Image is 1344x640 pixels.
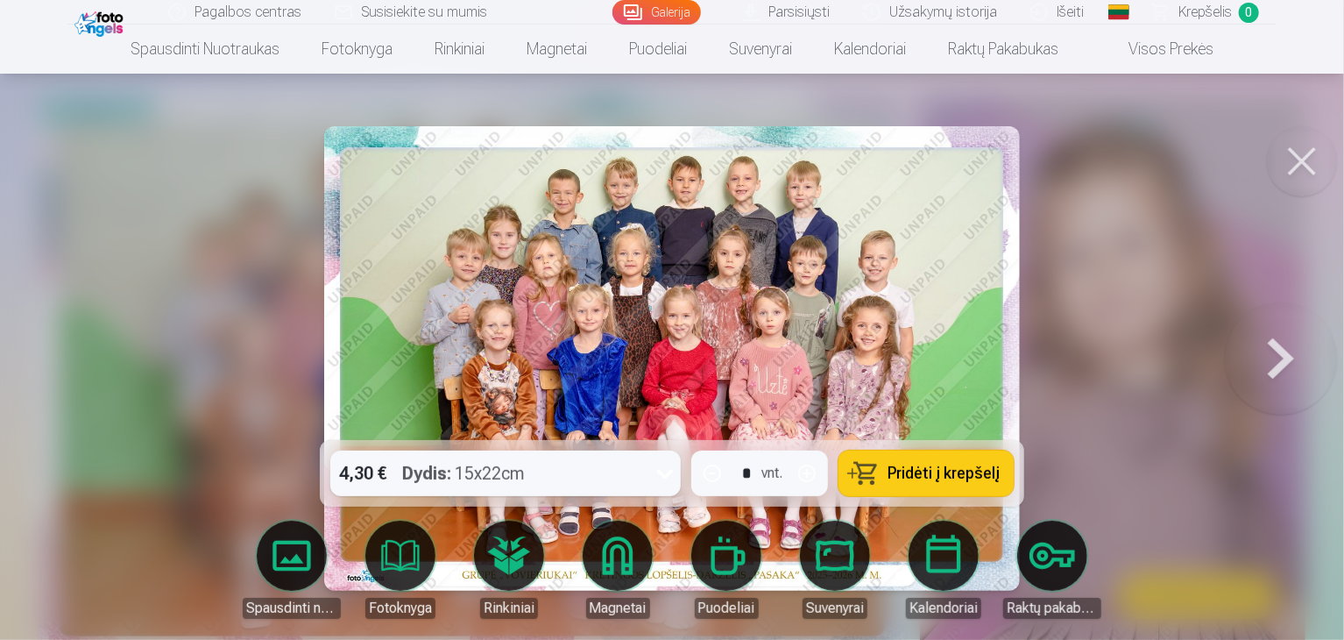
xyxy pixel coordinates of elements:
[888,466,1000,481] span: Pridėti į krepšelį
[1239,3,1259,23] span: 0
[301,25,414,74] a: Fotoknyga
[786,521,884,619] a: Suvenyrai
[906,598,981,619] div: Kalendoriai
[708,25,813,74] a: Suvenyrai
[243,598,341,619] div: Spausdinti nuotraukas
[677,521,775,619] a: Puodeliai
[813,25,927,74] a: Kalendoriai
[1178,2,1232,23] span: Krepšelis
[460,521,558,619] a: Rinkiniai
[586,598,650,619] div: Magnetai
[761,463,782,484] div: vnt.
[414,25,506,74] a: Rinkiniai
[74,7,128,37] img: /fa2
[365,598,435,619] div: Fotoknyga
[351,521,449,619] a: Fotoknyga
[1079,25,1234,74] a: Visos prekės
[1003,598,1101,619] div: Raktų pakabukas
[803,598,867,619] div: Suvenyrai
[480,598,538,619] div: Rinkiniai
[1003,521,1101,619] a: Raktų pakabukas
[895,521,993,619] a: Kalendoriai
[927,25,1079,74] a: Raktų pakabukas
[695,598,759,619] div: Puodeliai
[243,521,341,619] a: Spausdinti nuotraukas
[402,461,451,486] strong: Dydis :
[110,25,301,74] a: Spausdinti nuotraukas
[608,25,708,74] a: Puodeliai
[569,521,667,619] a: Magnetai
[838,451,1014,496] button: Pridėti į krepšelį
[402,451,525,496] div: 15x22cm
[506,25,608,74] a: Magnetai
[330,451,395,496] div: 4,30 €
